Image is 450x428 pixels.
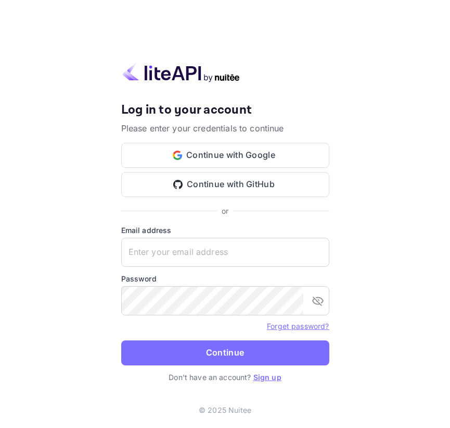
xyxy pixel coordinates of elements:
a: Sign up [253,373,281,382]
a: Forget password? [267,322,329,331]
input: Enter your email address [121,238,329,267]
p: © 2025 Nuitee [199,405,251,415]
button: toggle password visibility [307,290,328,311]
button: Continue with GitHub [121,172,329,197]
button: Continue with Google [121,143,329,168]
button: Continue [121,340,329,365]
p: or [222,205,228,216]
label: Password [121,273,329,284]
a: Forget password? [267,321,329,331]
p: Please enter your credentials to continue [121,122,329,134]
h4: Log in to your account [121,102,329,118]
label: Email address [121,225,329,236]
p: Don't have an account? [121,372,329,383]
img: liteapi [121,62,241,82]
